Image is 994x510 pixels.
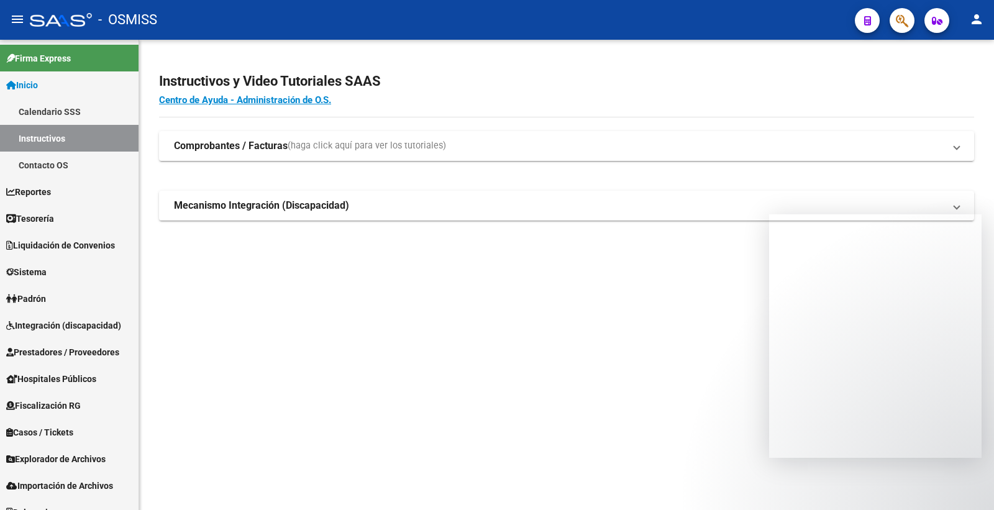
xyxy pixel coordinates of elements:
span: Explorador de Archivos [6,452,106,466]
span: (haga click aquí para ver los tutoriales) [288,139,446,153]
span: Firma Express [6,52,71,65]
mat-icon: person [969,12,984,27]
mat-expansion-panel-header: Comprobantes / Facturas(haga click aquí para ver los tutoriales) [159,131,974,161]
a: Centro de Ayuda - Administración de O.S. [159,94,331,106]
mat-expansion-panel-header: Mecanismo Integración (Discapacidad) [159,191,974,221]
span: Padrón [6,292,46,306]
span: Sistema [6,265,47,279]
mat-icon: menu [10,12,25,27]
span: Tesorería [6,212,54,225]
strong: Mecanismo Integración (Discapacidad) [174,199,349,212]
span: Reportes [6,185,51,199]
span: Fiscalización RG [6,399,81,412]
span: - OSMISS [98,6,157,34]
span: Casos / Tickets [6,426,73,439]
span: Hospitales Públicos [6,372,96,386]
h2: Instructivos y Video Tutoriales SAAS [159,70,974,93]
iframe: Intercom live chat mensaje [769,214,982,458]
iframe: Intercom live chat [952,468,982,498]
span: Inicio [6,78,38,92]
span: Prestadores / Proveedores [6,345,119,359]
span: Integración (discapacidad) [6,319,121,332]
span: Liquidación de Convenios [6,239,115,252]
span: Importación de Archivos [6,479,113,493]
strong: Comprobantes / Facturas [174,139,288,153]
